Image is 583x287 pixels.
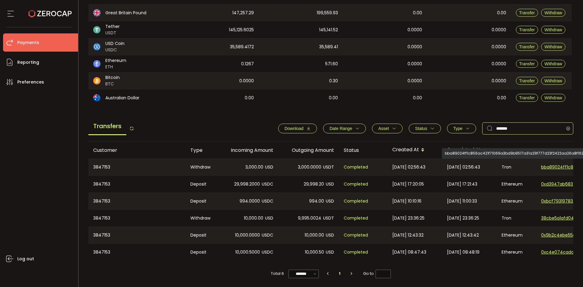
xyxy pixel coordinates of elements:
[323,215,334,222] span: USDT
[245,164,263,171] span: 3,000.00
[329,77,338,84] span: 0.30
[298,164,321,171] span: 3,000.0000
[544,27,562,32] span: Withdraw
[88,147,186,154] div: Customer
[105,47,124,53] span: USDC
[541,77,565,85] button: Withdraw
[105,74,120,81] span: Bitcoin
[497,9,506,16] span: 0.00
[497,159,536,175] div: Tron
[105,23,120,30] span: Tether
[325,60,338,67] span: 571.60
[93,94,101,101] img: aud_portfolio.svg
[186,147,217,154] div: Type
[105,57,126,64] span: Ethereum
[392,232,424,239] span: [DATE] 12:43:32
[541,9,565,17] button: Withdraw
[492,60,506,67] span: 0.0000
[265,164,273,171] span: USD
[88,193,186,209] div: 3847153
[93,26,101,33] img: usdt_portfolio.svg
[105,10,146,16] span: Great Britain Pound
[239,77,254,84] span: 0.0000
[544,61,562,66] span: Withdraw
[519,61,535,66] span: Transfer
[516,43,538,51] button: Transfer
[17,58,39,67] span: Reporting
[392,164,425,171] span: [DATE] 02:56:43
[497,147,536,154] div: Network
[105,64,126,70] span: ETH
[217,147,278,154] div: Incoming Amount
[541,26,565,34] button: Withdraw
[497,244,536,261] div: Ethereum
[497,193,536,209] div: Ethereum
[17,38,39,47] span: Payments
[516,26,538,34] button: Transfer
[278,147,339,154] div: Outgoing Amount
[186,210,217,227] div: Withdraw
[447,232,479,239] span: [DATE] 12:43:42
[344,164,368,171] span: Completed
[186,176,217,193] div: Deposit
[415,126,427,131] span: Status
[387,145,442,155] div: Created At
[497,227,536,243] div: Ethereum
[519,44,535,49] span: Transfer
[230,43,254,50] span: 35,589.4172
[516,77,538,85] button: Transfer
[407,60,422,67] span: 0.0000
[339,147,387,154] div: Status
[447,164,480,171] span: [DATE] 02:56:43
[407,43,422,50] span: 0.0000
[541,43,565,51] button: Withdraw
[553,258,583,287] iframe: Chat Widget
[409,124,441,133] button: Status
[326,198,334,205] span: USD
[492,26,506,33] span: 0.0000
[344,249,368,256] span: Completed
[344,198,368,205] span: Completed
[329,94,338,101] span: 0.00
[378,126,389,131] span: Asset
[392,215,424,222] span: [DATE] 23:36:25
[271,269,284,278] span: Total 6
[329,126,352,131] span: Date Range
[319,26,338,33] span: 145,141.52
[326,232,334,239] span: USD
[319,43,338,50] span: 35,589.41
[323,124,366,133] button: Date Range
[519,95,535,100] span: Transfer
[88,159,186,175] div: 3847153
[544,44,562,49] span: Withdraw
[447,249,479,256] span: [DATE] 08:48:19
[541,94,565,102] button: Withdraw
[541,60,565,68] button: Withdraw
[17,78,44,87] span: Preferences
[447,124,476,133] button: Type
[235,249,260,256] span: 10,000.5000
[17,255,34,263] span: Log out
[447,198,477,205] span: [DATE] 11:00:33
[93,77,101,84] img: btc_portfolio.svg
[262,198,273,205] span: USDC
[519,27,535,32] span: Transfer
[186,193,217,209] div: Deposit
[232,9,254,16] span: 147,257.29
[285,126,303,131] span: Download
[88,118,126,135] span: Transfers
[88,227,186,243] div: 3847153
[88,244,186,261] div: 3847153
[241,60,254,67] span: 0.1267
[497,176,536,193] div: Ethereum
[240,198,260,205] span: 994.0000
[392,198,421,205] span: [DATE] 10:10:16
[344,232,368,239] span: Completed
[407,26,422,33] span: 0.0000
[244,215,263,222] span: 10,000.00
[519,78,535,83] span: Transfer
[519,10,535,15] span: Transfer
[447,181,477,188] span: [DATE] 17:21:43
[88,210,186,227] div: 3847153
